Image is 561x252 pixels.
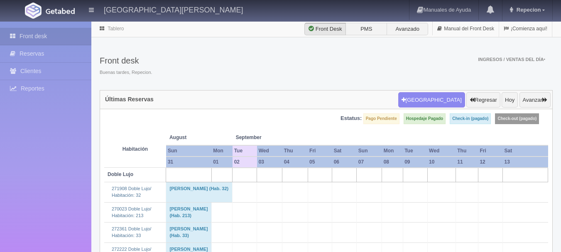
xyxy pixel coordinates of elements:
[282,157,308,168] th: 04
[100,69,152,76] span: Buenas tardes, Repecion.
[357,145,382,157] th: Sun
[387,23,428,35] label: Avanzado
[257,145,282,157] th: Wed
[105,96,154,103] h4: Últimas Reservas
[403,145,427,157] th: Tue
[25,2,42,19] img: Getabed
[363,113,399,124] label: Pago Pendiente
[341,115,362,122] label: Estatus:
[502,92,518,108] button: Hoy
[433,21,499,37] a: Manual del Front Desk
[122,146,148,152] strong: Habitación
[495,113,539,124] label: Check-out (pagado)
[100,56,152,65] h3: Front desk
[519,92,551,108] button: Avanzar
[108,26,124,32] a: Tablero
[166,157,211,168] th: 31
[499,21,552,37] a: ¡Comienza aquí!
[456,157,478,168] th: 11
[233,145,257,157] th: Tue
[404,113,446,124] label: Hospedaje Pagado
[211,145,232,157] th: Mon
[514,7,541,13] span: Repecion
[233,157,257,168] th: 02
[108,171,133,177] b: Doble Lujo
[466,92,500,108] button: Regresar
[332,157,357,168] th: 06
[282,145,308,157] th: Thu
[427,145,456,157] th: Wed
[403,157,427,168] th: 09
[236,134,279,141] span: September
[166,202,211,222] td: [PERSON_NAME] (Hab. 213)
[382,145,403,157] th: Mon
[308,157,332,168] th: 05
[112,186,151,198] a: 271908 Doble Lujo/Habitación: 32
[503,145,548,157] th: Sat
[257,157,282,168] th: 03
[112,226,151,238] a: 272361 Doble Lujo/Habitación: 33
[450,113,491,124] label: Check-in (pagado)
[166,145,211,157] th: Sun
[503,157,548,168] th: 13
[478,145,502,157] th: Fri
[478,157,502,168] th: 12
[112,206,151,218] a: 270023 Doble Lujo/Habitación: 213
[166,223,211,242] td: [PERSON_NAME] (Hab. 33)
[211,157,232,168] th: 01
[382,157,403,168] th: 08
[478,57,545,62] span: Ingresos / Ventas del día
[304,23,346,35] label: Front Desk
[104,4,243,15] h4: [GEOGRAPHIC_DATA][PERSON_NAME]
[166,182,233,202] td: [PERSON_NAME] (Hab. 32)
[308,145,332,157] th: Fri
[357,157,382,168] th: 07
[46,8,75,14] img: Getabed
[398,92,465,108] button: [GEOGRAPHIC_DATA]
[427,157,456,168] th: 10
[345,23,387,35] label: PMS
[456,145,478,157] th: Thu
[169,134,229,141] span: August
[332,145,357,157] th: Sat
